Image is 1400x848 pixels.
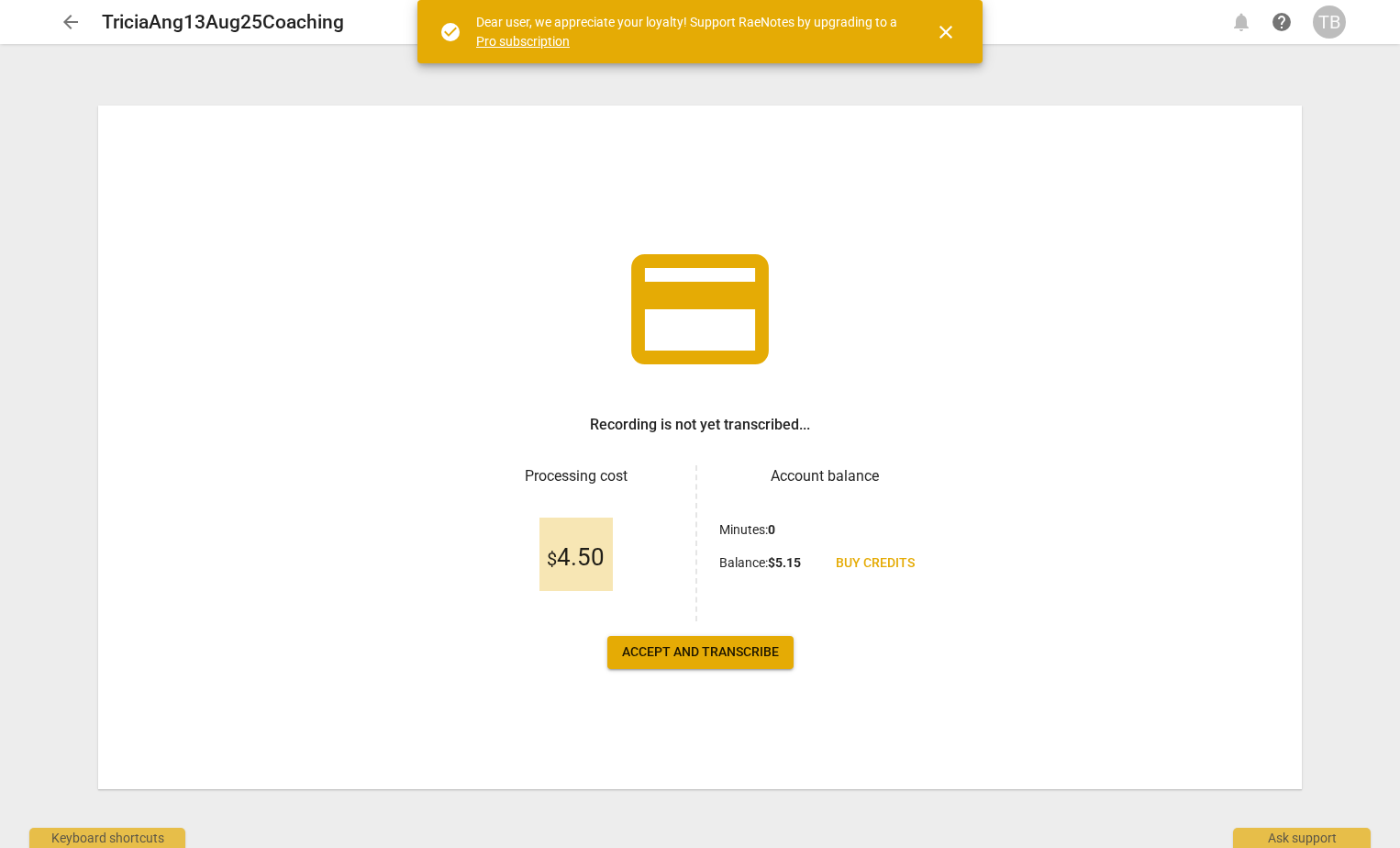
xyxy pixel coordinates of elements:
p: Minutes : [719,520,775,540]
span: 4.50 [547,544,605,572]
h3: Recording is not yet transcribed... [590,414,810,436]
button: TB [1313,6,1346,39]
div: Keyboard shortcuts [29,828,185,848]
h3: Processing cost [471,465,681,487]
span: $ [547,548,557,570]
div: Ask support [1233,828,1371,848]
b: 0 [768,522,775,537]
a: Buy credits [821,547,929,580]
a: Pro subscription [476,34,570,49]
span: close [935,21,957,43]
b: $ 5.15 [768,555,801,570]
a: Help [1265,6,1298,39]
p: Balance : [719,553,801,573]
span: arrow_back [60,11,82,33]
button: Close [924,10,968,54]
span: credit_card [617,227,783,392]
span: Buy credits [836,554,915,573]
span: Accept and transcribe [622,643,779,662]
h2: TriciaAng13Aug25Coaching [102,11,344,34]
button: Accept and transcribe [607,636,794,669]
span: check_circle [439,21,461,43]
span: help [1271,11,1293,33]
h3: Account balance [719,465,929,487]
div: Dear user, we appreciate your loyalty! Support RaeNotes by upgrading to a [476,13,902,50]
